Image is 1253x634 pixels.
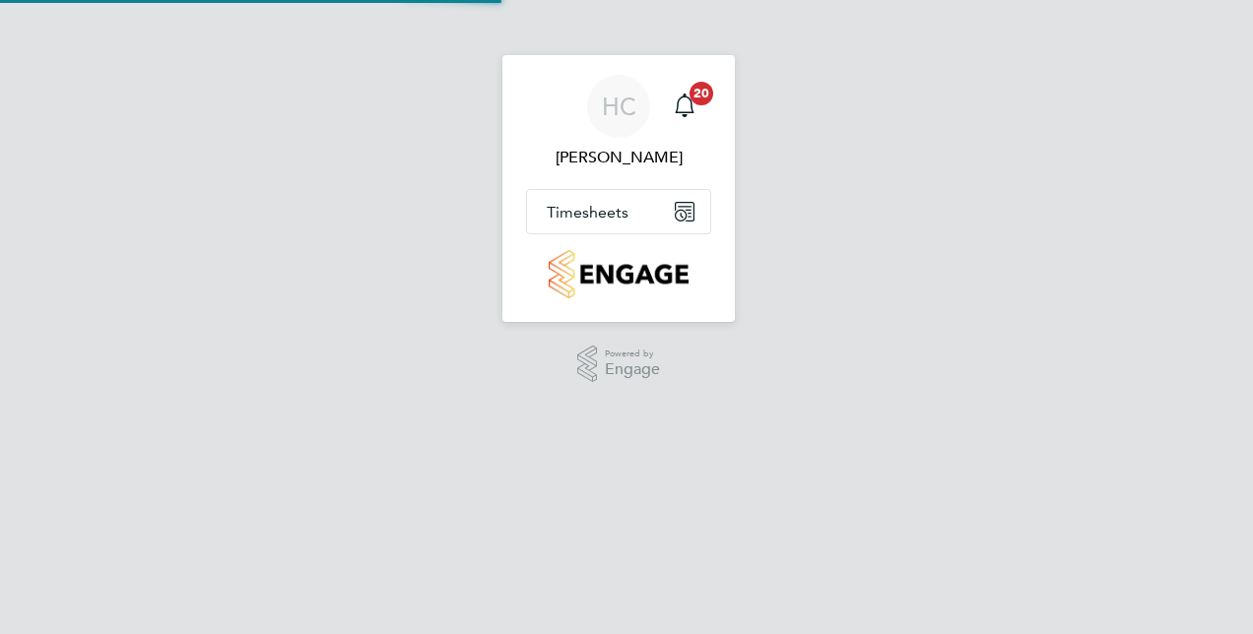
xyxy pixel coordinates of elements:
span: Timesheets [547,203,628,222]
a: Go to home page [526,250,711,298]
span: 20 [690,82,713,105]
span: Hannah Cornford [526,146,711,169]
a: 20 [665,75,704,138]
span: Engage [605,361,660,378]
nav: Main navigation [502,55,735,322]
span: Powered by [605,346,660,362]
button: Timesheets [527,190,710,233]
a: HC[PERSON_NAME] [526,75,711,169]
span: HC [602,94,636,119]
img: countryside-properties-logo-retina.png [549,250,688,298]
a: Powered byEngage [577,346,661,383]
